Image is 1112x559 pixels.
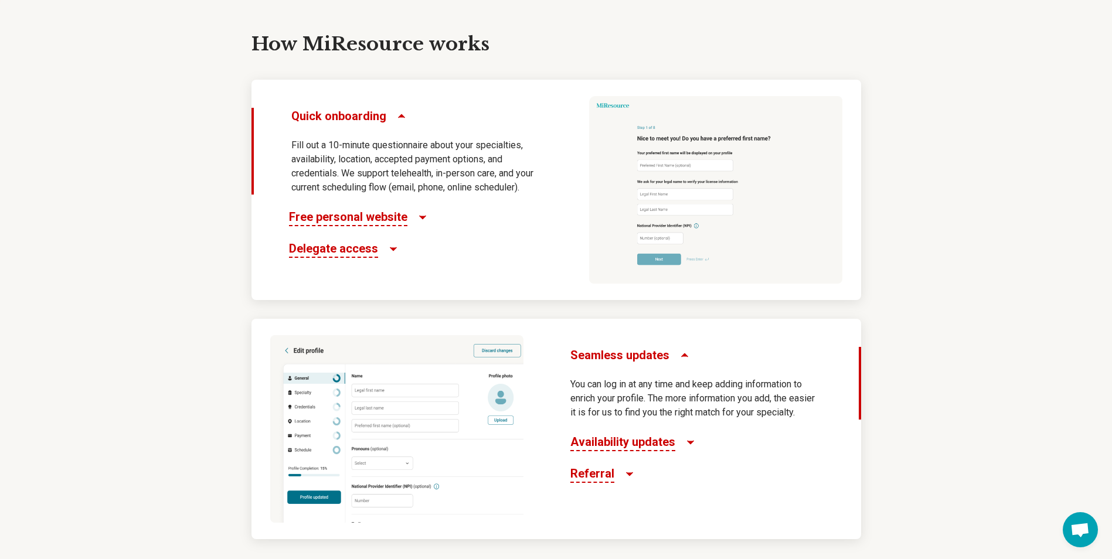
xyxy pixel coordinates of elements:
button: Quick onboarding [291,108,407,124]
p: You can log in at any time and keep adding information to enrich your profile. The more informati... [570,377,821,420]
button: Availability updates [570,434,696,451]
button: Referral [570,465,635,483]
div: Open chat [1063,512,1098,547]
span: Delegate access [289,240,378,258]
p: Fill out a 10-minute questionnaire about your specialties, availability, location, accepted payme... [291,138,542,195]
h2: How MiResource works [251,32,861,57]
button: Free personal website [289,209,429,226]
span: Seamless updates [570,347,669,363]
button: Delegate access [289,240,399,258]
span: Quick onboarding [291,108,386,124]
span: Availability updates [570,434,675,451]
span: Free personal website [289,209,407,226]
button: Seamless updates [570,347,691,363]
span: Referral [570,465,614,483]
